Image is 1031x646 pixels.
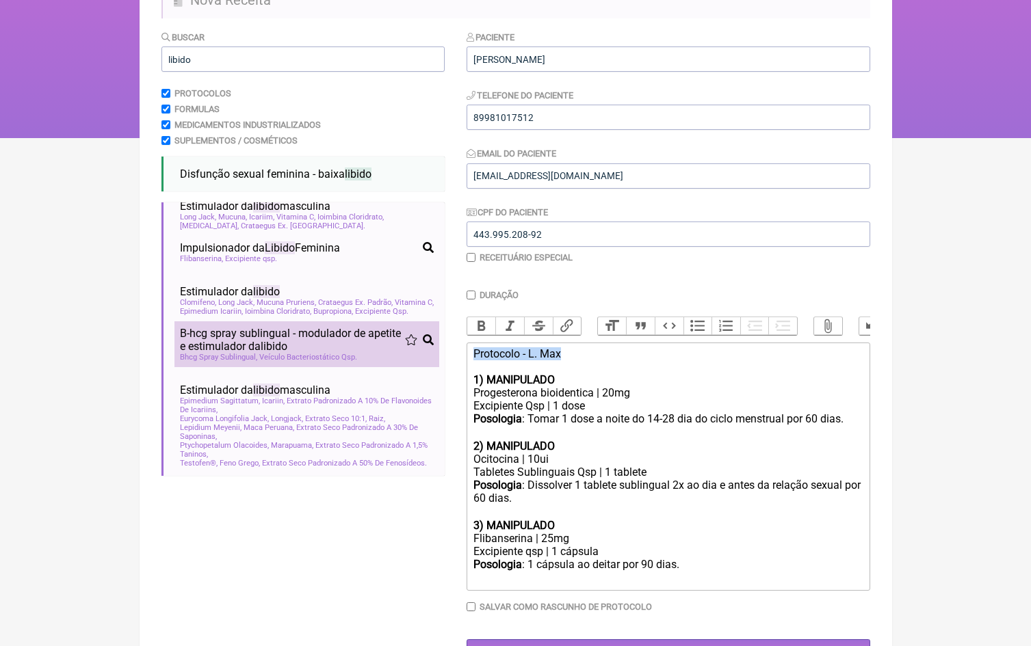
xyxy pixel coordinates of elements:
label: Paciente [467,32,515,42]
span: libido [253,383,280,396]
button: Quote [626,317,655,335]
label: Salvar como rascunho de Protocolo [480,602,652,612]
strong: 2) MANIPULADO [473,440,555,453]
div: Protocolo - L. Max [473,347,862,386]
span: Epimedium Sagittatum, Icariin, Extrato Padronizado A 10% De Flavonoides De Icariins [180,396,434,414]
label: Buscar [161,32,205,42]
span: Estimulador da masculina [180,383,330,396]
label: Medicamentos Industrializados [174,120,321,130]
div: : Dissolver 1 tablete sublingual 2x ao dia e antes da relação sexual por 60 dias. ㅤ [473,479,862,519]
strong: 3) MANIPULADO [473,519,555,532]
span: Icariim [249,213,274,221]
button: Code [655,317,683,335]
span: Flibanserina [180,254,223,263]
span: Excipiente qsp [225,254,277,263]
span: Crataegus Ex. Padrão [318,298,393,307]
span: Estimulador da [180,285,280,298]
span: Epimedium Icariin [180,307,243,316]
span: Ioimbina Cloridrato [245,307,311,316]
div: Progesterona bioidentica | 20mg [473,386,862,399]
button: Numbers [712,317,740,335]
span: Veículo Bacteriostático Qsp [259,353,357,362]
span: Mucuna [218,213,247,221]
span: Long Jack [218,298,255,307]
label: Duração [480,290,519,300]
span: Lepidium Meyenii, Maca Peruana, Extrato Seco Padronizado A 30% De Saponinas [180,423,434,441]
span: Vitamina C [395,298,434,307]
button: Italic [495,317,524,335]
span: B-hcg spray sublingual - modulador de apetite e estimulador da [180,327,405,353]
label: Email do Paciente [467,148,557,159]
label: CPF do Paciente [467,207,549,217]
label: Suplementos / Cosméticos [174,135,298,146]
div: Excipiente Qsp | 1 dose [473,399,862,412]
span: Testofen®, Feno Grego, Extrato Seco Padronizado A 50% De Fenosídeos [180,459,427,468]
span: Ioimbina Cloridrato [317,213,384,221]
span: Long Jack [180,213,216,221]
div: Flibanserina | 25mg [473,532,862,545]
label: Formulas [174,104,220,114]
span: libido [261,340,287,353]
span: Crataegus Ex. [GEOGRAPHIC_DATA] [241,221,365,230]
span: libido [345,167,371,180]
button: Attach Files [814,317,843,335]
div: Excipiente qsp | 1 cápsula [473,545,862,558]
button: Undo [859,317,888,335]
div: Tabletes Sublinguais Qsp | 1 tablete [473,466,862,479]
div: : Tomar 1 dose a noite do 14-28 dia do ciclo menstrual por 60 dias.ㅤ [473,412,862,440]
label: Protocolos [174,88,231,98]
span: Ptychopetalum Olacoides, Marapuama, Extrato Seco Padronizado A 1,5% Taninos [180,441,434,459]
span: [MEDICAL_DATA] [180,221,239,230]
button: Link [553,317,582,335]
div: : 1 cápsula ao deitar por 90 dias. ㅤ [473,558,862,585]
span: Impulsionador da Feminina [180,241,340,254]
label: Receituário Especial [480,252,573,263]
label: Telefone do Paciente [467,90,574,100]
button: Heading [598,317,627,335]
span: Bupropiona [313,307,353,316]
button: Bullets [683,317,712,335]
span: libido [253,200,280,213]
input: exemplo: emagrecimento, ansiedade [161,46,445,72]
div: Ocitocina | 10ui [473,453,862,466]
span: Vitamina C [276,213,315,221]
span: Disfunção sexual feminina - baixa [180,167,371,180]
button: Strikethrough [524,317,553,335]
span: Excipiente Qsp [355,307,408,316]
strong: 1) MANIPULADO [473,373,555,386]
span: Clomifeno [180,298,216,307]
strong: Posologia [473,479,522,492]
span: Estimulador da masculina [180,200,330,213]
button: Bold [467,317,496,335]
button: Decrease Level [740,317,769,335]
span: libido [253,285,280,298]
button: Increase Level [768,317,797,335]
strong: Posologia [473,412,522,425]
span: Eurycoma Longifolia Jack, Longjack, Extrato Seco 10:1, Raiz [180,414,385,423]
strong: Posologia [473,558,522,571]
span: Bhcg Spray Sublingual [180,353,257,362]
span: Mucuna Pruriens [257,298,316,307]
span: Libido [265,241,295,254]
